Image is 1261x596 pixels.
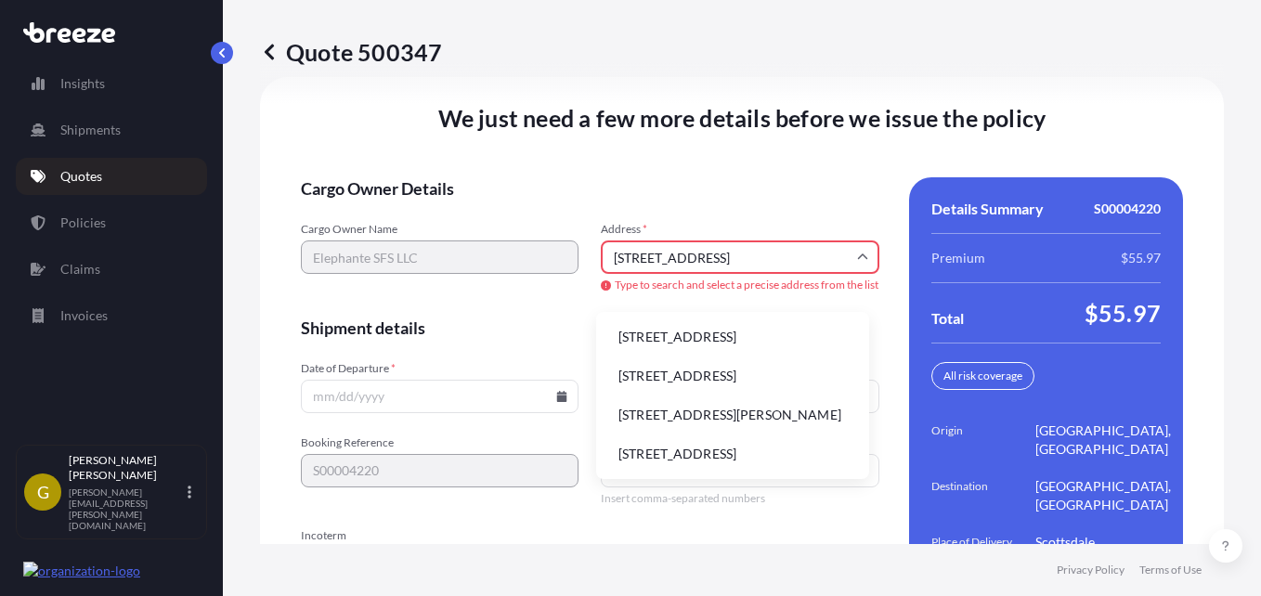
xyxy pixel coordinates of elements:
a: Insights [16,65,207,102]
span: S00004220 [1094,200,1161,218]
a: Policies [16,204,207,241]
span: [GEOGRAPHIC_DATA], [GEOGRAPHIC_DATA] [1035,477,1171,514]
span: We just need a few more details before we issue the policy [438,103,1046,133]
span: Type to search and select a precise address from the list [601,278,878,292]
p: Claims [60,260,100,279]
input: mm/dd/yyyy [301,380,578,413]
li: [STREET_ADDRESS] [604,319,862,355]
span: Cargo Owner Details [301,177,879,200]
p: Invoices [60,306,108,325]
span: Place of Delivery [931,533,1035,570]
li: [STREET_ADDRESS] [604,436,862,472]
span: Origin [931,421,1035,459]
span: Insert comma-separated numbers [601,491,878,506]
a: Invoices [16,297,207,334]
span: Premium [931,249,985,267]
img: organization-logo [23,562,140,580]
span: Destination [931,477,1035,514]
p: Shipments [60,121,121,139]
p: Policies [60,214,106,232]
li: [STREET_ADDRESS] [604,358,862,394]
span: [GEOGRAPHIC_DATA], [GEOGRAPHIC_DATA] [1035,421,1171,459]
span: $55.97 [1085,298,1161,328]
span: Cargo Owner Name [301,222,578,237]
div: All risk coverage [931,362,1034,390]
a: Shipments [16,111,207,149]
a: Terms of Use [1139,563,1202,577]
input: Cargo owner address [601,240,878,274]
a: Privacy Policy [1057,563,1124,577]
a: Quotes [16,158,207,195]
a: Claims [16,251,207,288]
li: [STREET_ADDRESS][PERSON_NAME] [604,397,862,433]
span: Address [601,222,878,237]
span: Incoterm [301,528,590,543]
span: Booking Reference [301,435,578,450]
p: [PERSON_NAME][EMAIL_ADDRESS][PERSON_NAME][DOMAIN_NAME] [69,486,184,531]
p: Quote 500347 [260,37,442,67]
span: $55.97 [1121,249,1161,267]
p: Insights [60,74,105,93]
p: [PERSON_NAME] [PERSON_NAME] [69,453,184,483]
input: Your internal reference [301,454,578,487]
span: Total [931,309,964,328]
p: Quotes [60,167,102,186]
span: Details Summary [931,200,1044,218]
span: Shipment details [301,317,879,339]
span: Date of Departure [301,361,578,376]
span: Scottsdale, [GEOGRAPHIC_DATA] [1035,533,1171,570]
span: G [37,483,49,501]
